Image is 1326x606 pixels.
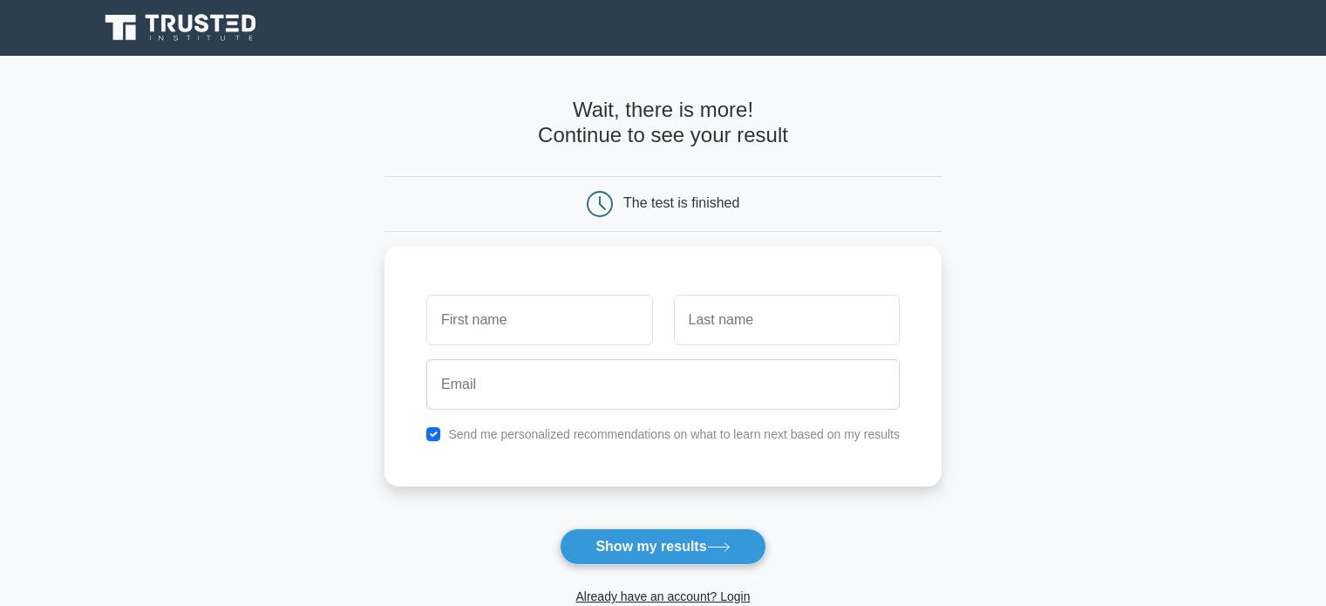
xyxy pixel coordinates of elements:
a: Already have an account? Login [575,589,750,603]
h4: Wait, there is more! Continue to see your result [384,98,942,148]
button: Show my results [560,528,765,565]
input: First name [426,295,652,345]
input: Email [426,359,900,410]
input: Last name [674,295,900,345]
div: The test is finished [623,195,739,210]
label: Send me personalized recommendations on what to learn next based on my results [448,427,900,441]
